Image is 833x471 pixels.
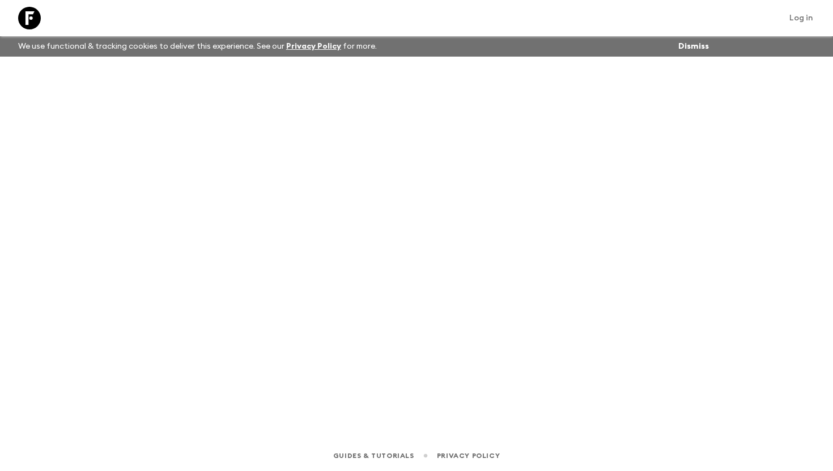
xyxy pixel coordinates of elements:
[437,449,500,462] a: Privacy Policy
[675,38,712,54] button: Dismiss
[783,10,819,26] a: Log in
[286,42,341,50] a: Privacy Policy
[14,36,381,57] p: We use functional & tracking cookies to deliver this experience. See our for more.
[333,449,414,462] a: Guides & Tutorials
